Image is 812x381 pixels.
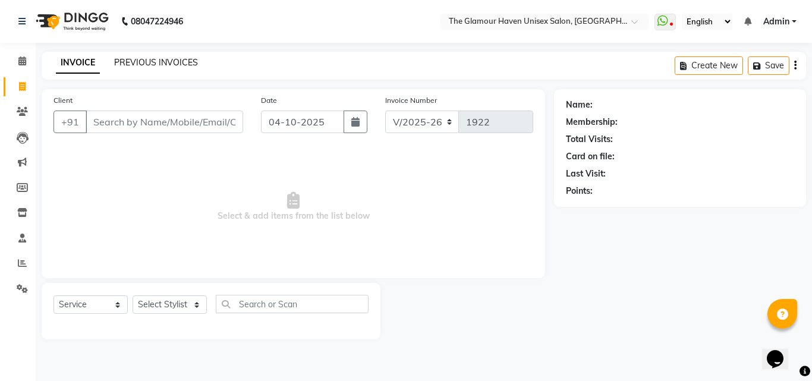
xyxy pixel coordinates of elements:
label: Invoice Number [385,95,437,106]
label: Date [261,95,277,106]
div: Points: [566,185,593,197]
b: 08047224946 [131,5,183,38]
label: Client [53,95,73,106]
div: Membership: [566,116,618,128]
input: Search or Scan [216,295,369,313]
div: Card on file: [566,150,615,163]
button: +91 [53,111,87,133]
button: Save [748,56,789,75]
span: Admin [763,15,789,28]
a: INVOICE [56,52,100,74]
span: Select & add items from the list below [53,147,533,266]
iframe: chat widget [762,333,800,369]
div: Last Visit: [566,168,606,180]
input: Search by Name/Mobile/Email/Code [86,111,243,133]
div: Total Visits: [566,133,613,146]
a: PREVIOUS INVOICES [114,57,198,68]
div: Name: [566,99,593,111]
img: logo [30,5,112,38]
button: Create New [675,56,743,75]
